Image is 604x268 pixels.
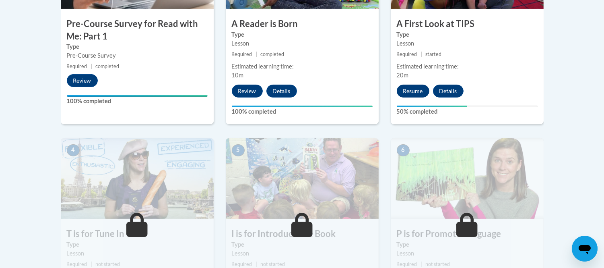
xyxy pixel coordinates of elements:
[391,228,544,240] h3: P is for Promote Language
[91,261,92,267] span: |
[425,51,441,57] span: started
[232,144,245,156] span: 5
[391,138,544,219] img: Course Image
[256,51,257,57] span: |
[266,85,297,98] button: Details
[260,261,285,267] span: not started
[232,85,263,98] button: Review
[226,138,379,219] img: Course Image
[61,138,214,219] img: Course Image
[391,18,544,30] h3: A First Look at TIPS
[232,240,373,249] label: Type
[421,261,422,267] span: |
[67,240,208,249] label: Type
[397,107,538,116] label: 50% completed
[397,51,417,57] span: Required
[232,107,373,116] label: 100% completed
[397,106,467,107] div: Your progress
[226,228,379,240] h3: I is for Introduce the Book
[232,51,252,57] span: Required
[67,42,208,51] label: Type
[67,51,208,60] div: Pre-Course Survey
[572,236,598,262] iframe: Button to launch messaging window
[67,97,208,106] label: 100% completed
[61,228,214,240] h3: T is for Tune In
[67,144,80,156] span: 4
[256,261,257,267] span: |
[232,30,373,39] label: Type
[397,62,538,71] div: Estimated learning time:
[67,63,87,69] span: Required
[226,18,379,30] h3: A Reader is Born
[67,261,87,267] span: Required
[397,144,410,156] span: 6
[91,63,92,69] span: |
[421,51,422,57] span: |
[67,95,208,97] div: Your progress
[95,261,120,267] span: not started
[397,30,538,39] label: Type
[397,249,538,258] div: Lesson
[397,261,417,267] span: Required
[232,261,252,267] span: Required
[67,249,208,258] div: Lesson
[232,72,244,79] span: 10m
[433,85,464,98] button: Details
[232,249,373,258] div: Lesson
[397,240,538,249] label: Type
[397,72,409,79] span: 20m
[260,51,284,57] span: completed
[425,261,450,267] span: not started
[397,39,538,48] div: Lesson
[232,39,373,48] div: Lesson
[232,62,373,71] div: Estimated learning time:
[61,18,214,43] h3: Pre-Course Survey for Read with Me: Part 1
[95,63,119,69] span: completed
[232,106,373,107] div: Your progress
[67,74,98,87] button: Review
[397,85,429,98] button: Resume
